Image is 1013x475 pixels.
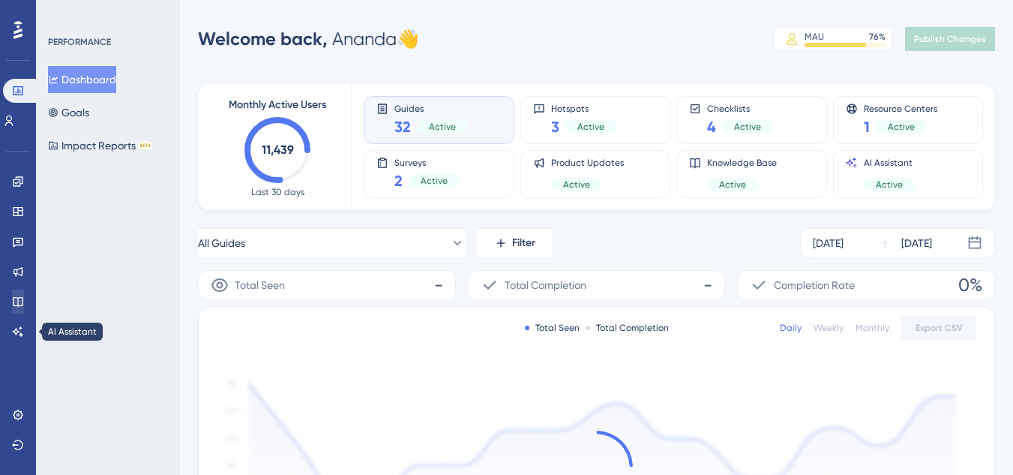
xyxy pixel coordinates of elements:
span: Product Updates [551,157,624,169]
span: Total Completion [505,276,586,294]
span: Hotspots [551,103,616,113]
span: 4 [707,116,716,137]
span: - [703,273,712,297]
span: Publish Changes [914,33,986,45]
button: Goals [48,99,89,126]
div: Weekly [814,322,844,334]
span: Checklists [707,103,773,113]
button: Filter [477,228,552,258]
span: Surveys [394,157,460,167]
span: Active [429,121,456,133]
span: - [434,273,443,297]
span: AI Assistant [864,157,915,169]
span: Resource Centers [864,103,937,113]
div: Monthly [856,322,889,334]
div: Total Completion [586,322,669,334]
span: Active [421,175,448,187]
div: Ananda 👋 [198,27,419,51]
text: 11,439 [262,143,294,157]
div: BETA [139,142,152,149]
span: Active [876,179,903,191]
div: Daily [780,322,802,334]
span: Guides [394,103,468,113]
span: Active [563,179,590,191]
div: Total Seen [525,322,580,334]
button: Publish Changes [905,27,995,51]
button: All Guides [198,228,465,258]
span: Last 30 days [251,186,304,198]
span: 3 [551,116,559,137]
span: Total Seen [235,276,285,294]
button: Dashboard [48,66,116,93]
button: Impact ReportsBETA [48,132,152,159]
span: Active [734,121,761,133]
span: 32 [394,116,411,137]
button: Export CSV [901,316,976,340]
span: Monthly Active Users [229,96,326,114]
span: 0% [958,273,982,297]
div: [DATE] [901,234,932,252]
div: 76 % [869,31,886,43]
div: MAU [805,31,824,43]
span: Active [888,121,915,133]
span: Active [719,179,746,191]
span: 1 [864,116,870,137]
span: Completion Rate [774,276,855,294]
span: 2 [394,170,403,191]
span: Filter [512,234,535,252]
span: All Guides [198,234,245,252]
span: Knowledge Base [707,157,777,169]
div: PERFORMANCE [48,36,111,48]
div: [DATE] [813,234,844,252]
span: Active [577,121,604,133]
span: Export CSV [916,322,963,334]
span: Welcome back, [198,28,328,50]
